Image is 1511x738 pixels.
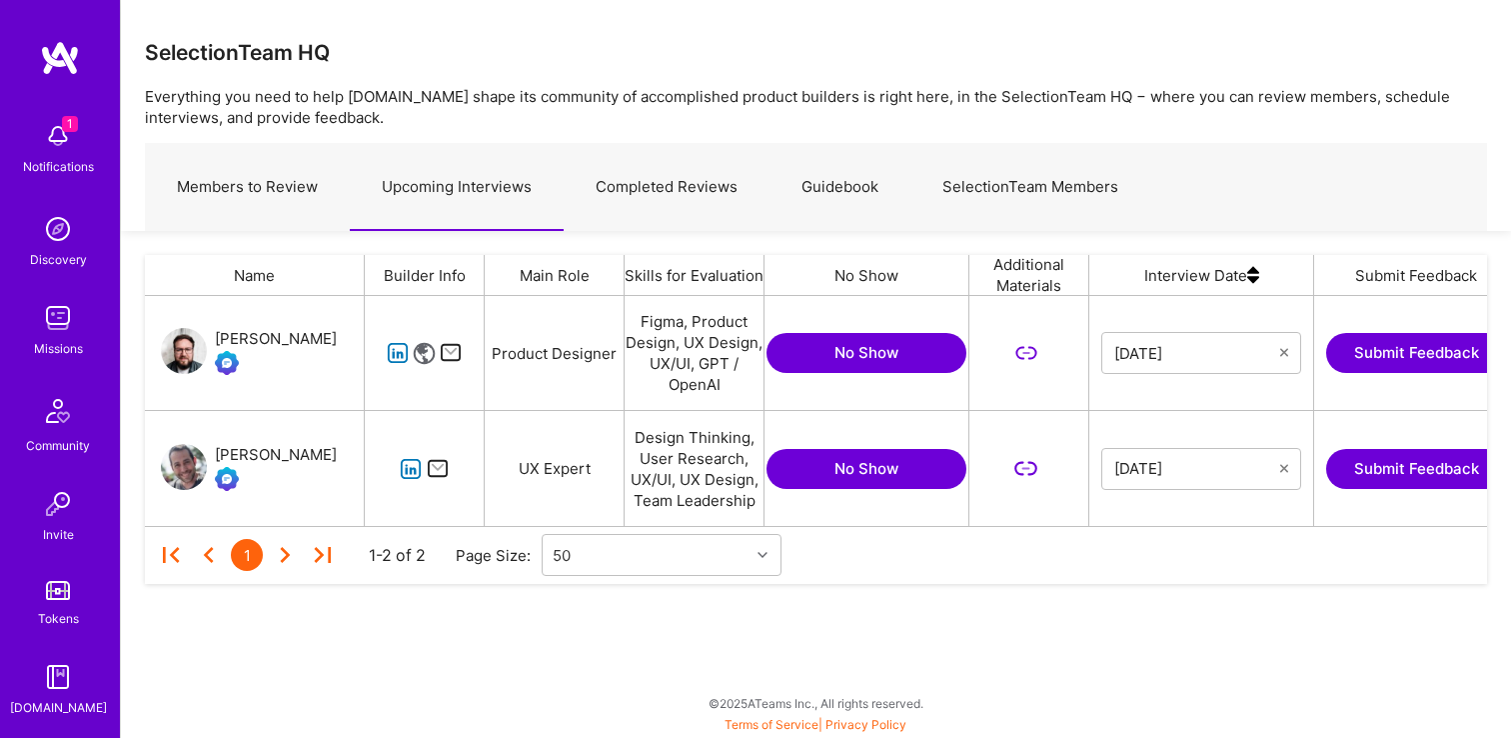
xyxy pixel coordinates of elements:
[38,657,78,697] img: guide book
[38,116,78,156] img: bell
[215,351,239,375] img: Evaluation Call Booked
[145,40,330,65] h3: SelectionTeam HQ
[1326,333,1506,373] button: Submit Feedback
[38,298,78,338] img: teamwork
[485,296,625,410] div: Product Designer
[766,449,966,489] button: No Show
[625,255,764,295] div: Skills for Evaluation
[440,342,463,365] i: icon Mail
[145,144,350,231] a: Members to Review
[43,524,74,545] div: Invite
[625,296,764,410] div: Figma, Product Design, UX Design, UX/UI, GPT / OpenAI
[764,255,969,295] div: No Show
[38,209,78,249] img: discovery
[427,457,450,480] i: icon Mail
[1089,255,1314,295] div: Interview Date
[1114,459,1280,479] input: Select Date...
[1247,255,1259,295] img: sort
[145,86,1487,128] p: Everything you need to help [DOMAIN_NAME] shape its community of accomplished product builders is...
[46,581,70,600] img: tokens
[456,545,542,566] div: Page Size:
[161,444,207,490] img: User Avatar
[38,484,78,524] img: Invite
[62,116,78,132] span: 1
[350,144,564,231] a: Upcoming Interviews
[26,435,90,456] div: Community
[413,342,436,365] i: icon Website
[625,411,764,526] div: Design Thinking, User Research, UX/UI, UX Design, Team Leadership
[38,608,79,629] div: Tokens
[969,255,1089,295] div: Additional Materials
[564,144,769,231] a: Completed Reviews
[400,458,423,481] i: icon linkedIn
[145,255,365,295] div: Name
[725,717,818,732] a: Terms of Service
[215,327,337,351] div: [PERSON_NAME]
[1114,343,1280,363] input: Select Date...
[215,467,239,491] img: Evaluation Call Booked
[40,40,80,76] img: logo
[10,697,107,718] div: [DOMAIN_NAME]
[369,545,426,566] div: 1-2 of 2
[387,342,410,365] i: icon linkedIn
[161,327,337,379] a: User Avatar[PERSON_NAME]Evaluation Call Booked
[825,717,906,732] a: Privacy Policy
[215,443,337,467] div: [PERSON_NAME]
[725,717,906,732] span: |
[231,539,263,571] div: 1
[30,249,87,270] div: Discovery
[553,545,571,566] div: 50
[1326,449,1506,489] button: Submit Feedback
[161,328,207,374] img: User Avatar
[485,255,625,295] div: Main Role
[23,156,94,177] div: Notifications
[1014,457,1037,480] i: icon LinkSecondary
[1014,342,1037,365] i: icon LinkSecondary
[757,550,767,560] i: icon Chevron
[910,144,1150,231] a: SelectionTeam Members
[120,678,1511,728] div: © 2025 ATeams Inc., All rights reserved.
[766,333,966,373] button: No Show
[34,387,82,435] img: Community
[34,338,83,359] div: Missions
[485,411,625,526] div: UX Expert
[161,443,337,495] a: User Avatar[PERSON_NAME]Evaluation Call Booked
[365,255,485,295] div: Builder Info
[769,144,910,231] a: Guidebook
